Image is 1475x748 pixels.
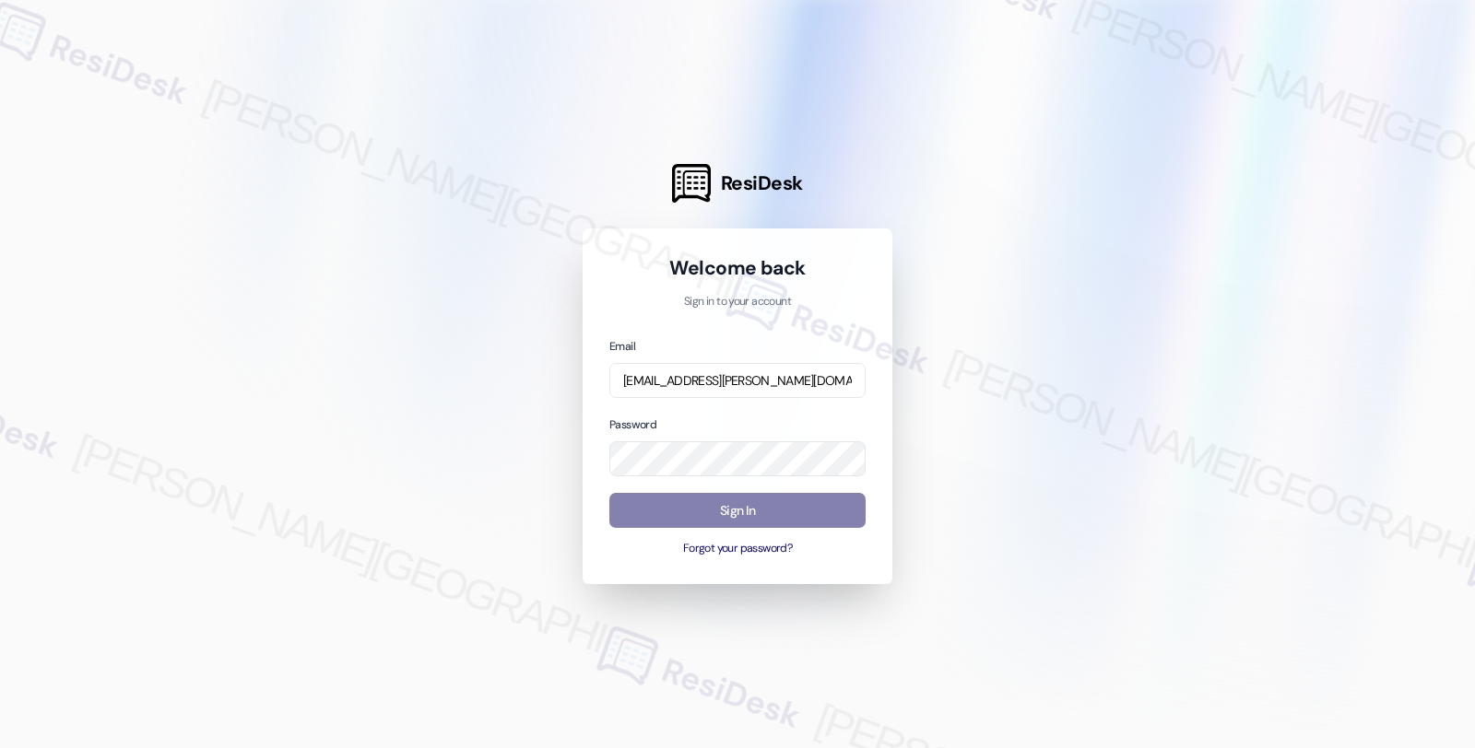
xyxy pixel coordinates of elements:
h1: Welcome back [609,255,866,281]
button: Sign In [609,493,866,529]
button: Forgot your password? [609,541,866,557]
label: Email [609,339,635,354]
img: ResiDesk Logo [672,164,711,203]
input: name@example.com [609,363,866,399]
label: Password [609,417,656,432]
span: ResiDesk [721,170,803,196]
p: Sign in to your account [609,294,866,310]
